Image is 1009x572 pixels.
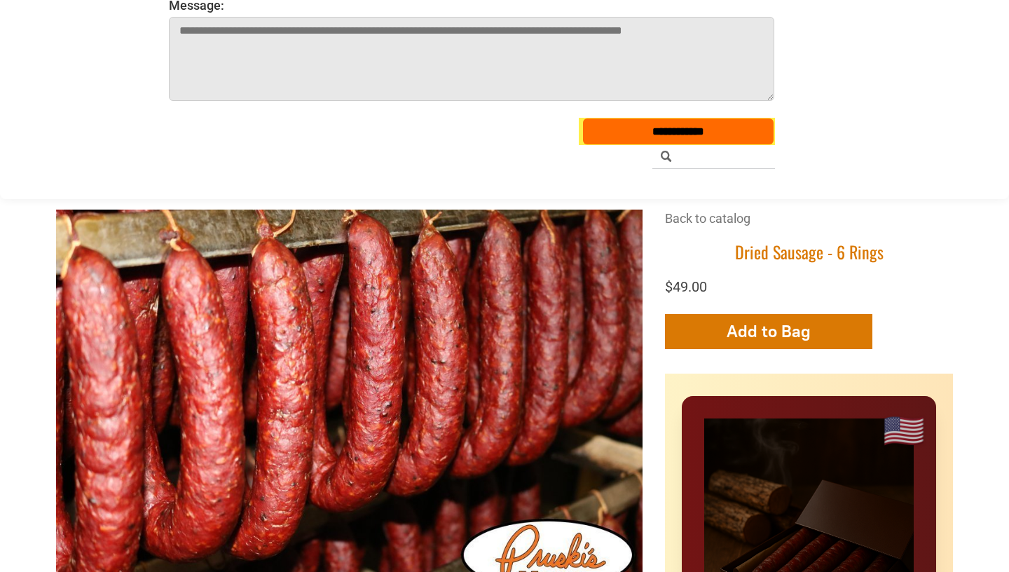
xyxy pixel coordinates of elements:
span: $49.00 [665,278,707,295]
h1: Dried Sausage - 6 Rings [665,241,953,263]
a: Back to catalog [665,211,750,226]
div: Breadcrumbs [665,210,953,241]
button: Add to Bag [665,314,872,349]
span: Add to Bag [727,321,811,341]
